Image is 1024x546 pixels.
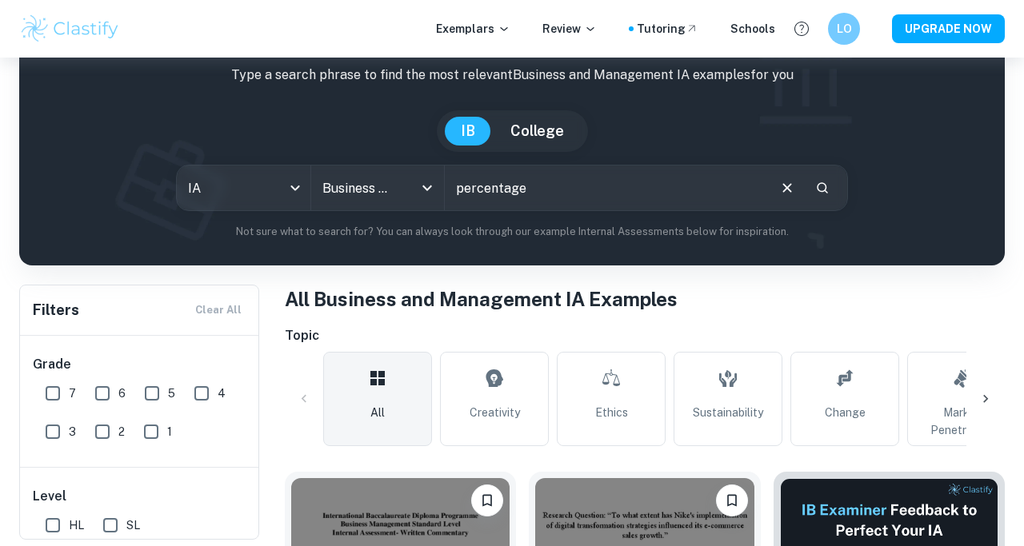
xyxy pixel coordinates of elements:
[595,404,628,421] span: Ethics
[19,13,121,45] img: Clastify logo
[914,404,1009,439] span: Market Penetration
[416,177,438,199] button: Open
[825,404,866,421] span: Change
[436,20,510,38] p: Exemplars
[445,117,491,145] button: IB
[542,20,597,38] p: Review
[471,484,503,516] button: Bookmark
[33,355,247,374] h6: Grade
[828,13,860,45] button: LO
[772,173,802,203] button: Clear
[69,385,76,402] span: 7
[835,20,854,38] h6: LO
[118,423,125,440] span: 2
[892,14,1005,43] button: UPGRADE NOW
[285,326,1005,345] h6: Topic
[445,165,766,210] input: E.g. tech company expansion, marketing strategies, motivation theories...
[118,385,126,402] span: 6
[809,174,836,201] button: Search
[33,487,247,506] h6: Level
[788,15,815,42] button: Help and Feedback
[730,20,775,38] a: Schools
[32,66,992,85] p: Type a search phrase to find the most relevant Business and Management IA examples for you
[470,404,520,421] span: Creativity
[33,299,79,321] h6: Filters
[126,516,140,534] span: SL
[716,484,748,516] button: Bookmark
[494,117,580,145] button: College
[32,224,992,240] p: Not sure what to search for? You can always look through our example Internal Assessments below f...
[370,404,385,421] span: All
[69,423,76,440] span: 3
[177,165,310,210] div: IA
[285,285,1005,313] h1: All Business and Management IA Examples
[69,516,84,534] span: HL
[218,385,226,402] span: 4
[637,20,698,38] a: Tutoring
[693,404,763,421] span: Sustainability
[167,423,172,440] span: 1
[168,385,175,402] span: 5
